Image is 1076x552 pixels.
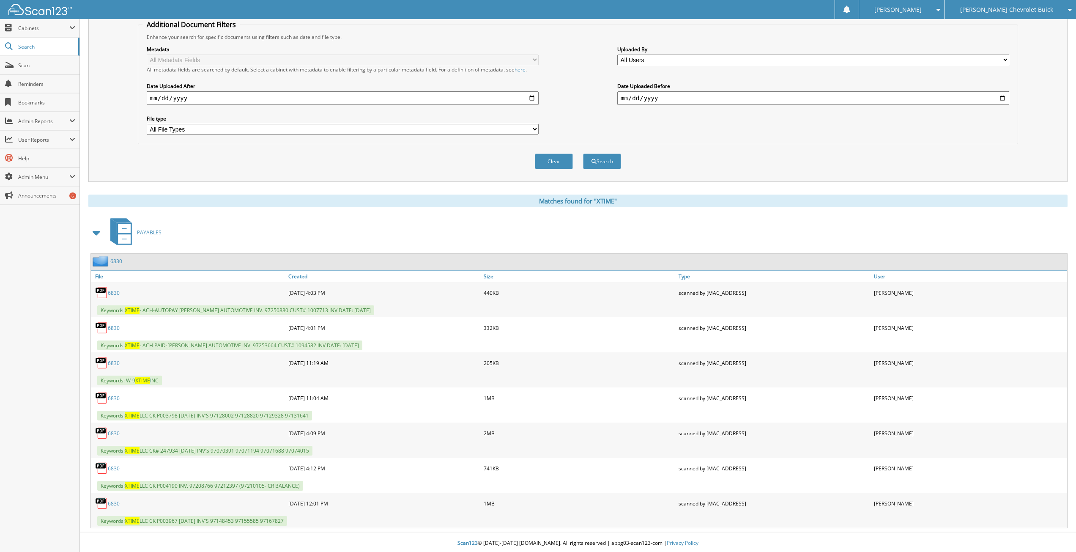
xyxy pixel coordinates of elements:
[125,412,140,419] span: XTIME
[18,25,69,32] span: Cabinets
[95,286,108,299] img: PDF.png
[617,91,1009,105] input: end
[125,342,140,349] span: XTIME
[18,43,74,50] span: Search
[97,446,312,456] span: Keywords: LLC CK# 247934 [DATE] INV'S 97070391 97071194 97071688 97074015
[95,497,108,510] img: PDF.png
[617,82,1009,90] label: Date Uploaded Before
[125,447,140,454] span: XTIME
[97,376,162,385] span: Keywords: W-9 INC
[286,460,482,477] div: [DATE] 4:12 PM
[872,425,1067,442] div: [PERSON_NAME]
[482,425,677,442] div: 2MB
[95,357,108,369] img: PDF.png
[872,319,1067,336] div: [PERSON_NAME]
[482,319,677,336] div: 332KB
[18,173,69,181] span: Admin Menu
[108,430,120,437] a: 6830
[147,46,539,53] label: Metadata
[18,155,75,162] span: Help
[97,411,312,420] span: Keywords: LLC CK P003798 [DATE] INV'S 97128002 97128820 97129328 97131641
[147,82,539,90] label: Date Uploaded After
[676,284,872,301] div: scanned by [MAC_ADDRESS]
[147,115,539,122] label: File type
[676,319,872,336] div: scanned by [MAC_ADDRESS]
[105,216,162,249] a: PAYABLES
[18,80,75,88] span: Reminders
[676,460,872,477] div: scanned by [MAC_ADDRESS]
[125,517,140,525] span: XTIME
[482,390,677,406] div: 1MB
[108,324,120,332] a: 6830
[874,7,922,12] span: [PERSON_NAME]
[18,99,75,106] span: Bookmarks
[125,307,140,314] span: XTIME
[667,539,698,547] a: Privacy Policy
[97,516,287,526] span: Keywords: LLC CK P003967 [DATE] INV'S 97148453 97155585 97167827
[286,495,482,512] div: [DATE] 12:01 PM
[95,462,108,475] img: PDF.png
[286,425,482,442] div: [DATE] 4:09 PM
[108,289,120,297] a: 6830
[95,392,108,404] img: PDF.png
[676,495,872,512] div: scanned by [MAC_ADDRESS]
[482,460,677,477] div: 741KB
[108,500,120,507] a: 6830
[676,390,872,406] div: scanned by [MAC_ADDRESS]
[69,192,76,199] div: 6
[482,284,677,301] div: 440KB
[95,321,108,334] img: PDF.png
[88,195,1068,207] div: Matches found for "XTIME"
[97,341,362,350] span: Keywords: - ACH PAID-[PERSON_NAME] AUTOMOTIVE INV. 97253664 CUST# 1094582 INV DATE: [DATE]
[18,62,75,69] span: Scan
[93,256,110,266] img: folder2.png
[960,7,1053,12] span: [PERSON_NAME] Chevrolet Buick
[8,4,72,15] img: scan123-logo-white.svg
[18,118,69,125] span: Admin Reports
[535,154,573,169] button: Clear
[135,377,150,384] span: XTIME
[676,354,872,371] div: scanned by [MAC_ADDRESS]
[676,271,872,282] a: Type
[482,495,677,512] div: 1MB
[108,360,120,367] a: 6830
[142,20,240,29] legend: Additional Document Filters
[286,284,482,301] div: [DATE] 4:03 PM
[125,482,140,489] span: XTIME
[91,271,286,282] a: File
[515,66,526,73] a: here
[147,66,539,73] div: All metadata fields are searched by default. Select a cabinet with metadata to enable filtering b...
[18,136,69,143] span: User Reports
[872,495,1067,512] div: [PERSON_NAME]
[97,305,374,315] span: Keywords: - ACH-AUTOPAY [PERSON_NAME] AUTOMOTIVE INV. 97250880 CUST# 1007713 INV DATE: [DATE]
[108,465,120,472] a: 6830
[482,271,677,282] a: Size
[142,33,1013,41] div: Enhance your search for specific documents using filters such as date and file type.
[617,46,1009,53] label: Uploaded By
[147,91,539,105] input: start
[286,271,482,282] a: Created
[286,319,482,336] div: [DATE] 4:01 PM
[872,284,1067,301] div: [PERSON_NAME]
[95,427,108,439] img: PDF.png
[583,154,621,169] button: Search
[676,425,872,442] div: scanned by [MAC_ADDRESS]
[137,229,162,236] span: PAYABLES
[286,354,482,371] div: [DATE] 11:19 AM
[872,271,1067,282] a: User
[872,354,1067,371] div: [PERSON_NAME]
[97,481,303,491] span: Keywords: LLC CK P004190 INV. 97208766 97212397 (97210105- CR BALANCE)
[110,258,122,265] a: 6830
[18,192,75,199] span: Announcements
[872,460,1067,477] div: [PERSON_NAME]
[482,354,677,371] div: 205KB
[872,390,1067,406] div: [PERSON_NAME]
[457,539,478,547] span: Scan123
[108,395,120,402] a: 6830
[286,390,482,406] div: [DATE] 11:04 AM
